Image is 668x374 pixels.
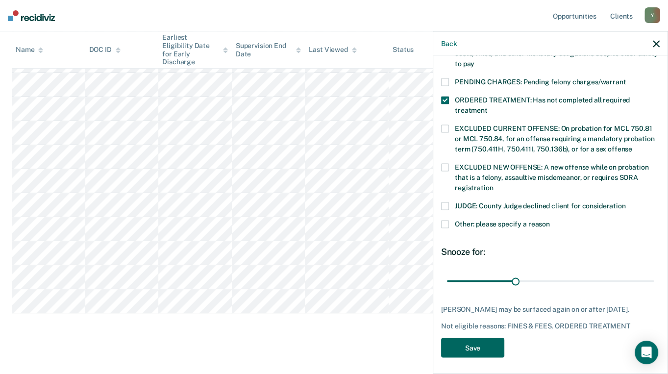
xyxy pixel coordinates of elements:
div: Name [16,46,43,54]
button: Save [441,338,504,358]
span: JUDGE: County Judge declined client for consideration [455,201,626,209]
div: Not eligible reasons: FINES & FEES, ORDERED TREATMENT [441,322,660,330]
img: Recidiviz [8,10,55,21]
div: Status [393,46,414,54]
div: Supervision End Date [236,42,301,58]
button: Back [441,39,457,48]
div: [PERSON_NAME] may be surfaced again on or after [DATE]. [441,305,660,314]
div: Earliest Eligibility Date for Early Discharge [162,33,228,66]
div: Snooze for: [441,246,660,257]
div: Last Viewed [309,46,356,54]
span: EXCLUDED NEW OFFENSE: A new offense while on probation that is a felony, assaultive misdemeanor, ... [455,163,648,191]
span: ORDERED TREATMENT: Has not completed all required treatment [455,96,630,114]
span: Other: please specify a reason [455,220,550,227]
div: DOC ID [89,46,121,54]
div: Y [644,7,660,23]
span: PENDING CHARGES: Pending felony charges/warrant [455,77,626,85]
div: Open Intercom Messenger [635,341,658,364]
span: EXCLUDED CURRENT OFFENSE: On probation for MCL 750.81 or MCL 750.84, for an offense requiring a m... [455,124,654,152]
